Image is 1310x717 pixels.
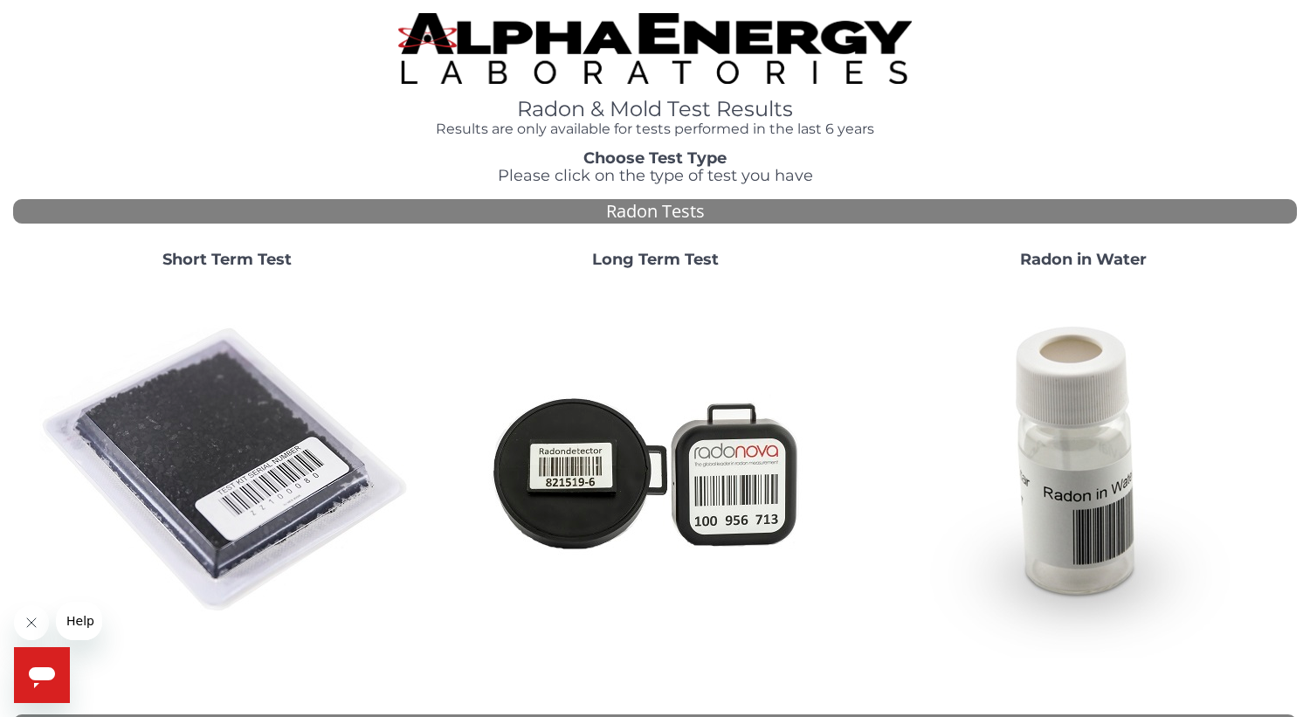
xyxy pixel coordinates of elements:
span: Please click on the type of test you have [498,166,813,185]
div: Radon Tests [13,199,1297,224]
iframe: Message from company [56,602,102,640]
img: RadoninWater.jpg [895,283,1271,658]
img: TightCrop.jpg [398,13,912,84]
strong: Long Term Test [592,250,719,269]
img: ShortTerm.jpg [39,283,415,658]
strong: Radon in Water [1020,250,1147,269]
strong: Short Term Test [162,250,292,269]
iframe: Button to launch messaging window [14,647,70,703]
iframe: Close message [14,605,49,640]
img: Radtrak2vsRadtrak3.jpg [467,283,843,658]
strong: Choose Test Type [583,148,727,168]
h1: Radon & Mold Test Results [398,98,912,121]
h4: Results are only available for tests performed in the last 6 years [398,121,912,137]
